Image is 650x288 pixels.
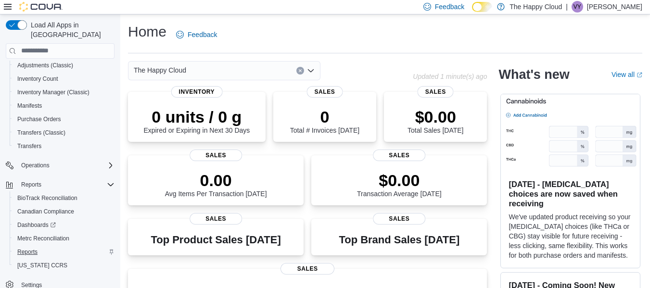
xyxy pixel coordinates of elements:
a: Adjustments (Classic) [13,60,77,71]
span: Canadian Compliance [17,208,74,215]
a: Canadian Compliance [13,206,78,217]
div: Avg Items Per Transaction [DATE] [165,171,267,198]
a: Metrc Reconciliation [13,233,73,244]
h1: Home [128,22,166,41]
span: Feedback [435,2,464,12]
input: Dark Mode [472,2,492,12]
button: Purchase Orders [10,113,118,126]
span: Reports [13,246,115,258]
button: Reports [10,245,118,259]
button: Operations [2,159,118,172]
a: Transfers [13,140,45,152]
span: Manifests [17,102,42,110]
span: Canadian Compliance [13,206,115,217]
span: Sales [280,263,334,275]
button: Inventory Manager (Classic) [10,86,118,99]
div: Total Sales [DATE] [408,107,463,134]
button: Transfers [10,139,118,153]
span: Sales [190,150,242,161]
h3: Top Product Sales [DATE] [151,234,280,246]
span: Metrc Reconciliation [17,235,69,242]
span: Adjustments (Classic) [17,62,73,69]
button: Clear input [296,67,304,75]
p: $0.00 [357,171,442,190]
div: Vivian Yattaw [572,1,583,13]
div: Total # Invoices [DATE] [290,107,359,134]
a: Dashboards [13,219,60,231]
img: Cova [19,2,63,12]
a: View allExternal link [612,71,642,78]
a: Inventory Count [13,73,62,85]
span: Purchase Orders [13,113,115,125]
span: Inventory [171,86,223,98]
span: Adjustments (Classic) [13,60,115,71]
a: BioTrack Reconciliation [13,192,81,204]
a: Inventory Manager (Classic) [13,87,93,98]
p: $0.00 [408,107,463,126]
span: Reports [17,179,115,190]
button: [US_STATE] CCRS [10,259,118,272]
span: Transfers [13,140,115,152]
a: Dashboards [10,218,118,232]
span: Inventory Manager (Classic) [13,87,115,98]
span: BioTrack Reconciliation [17,194,77,202]
span: [US_STATE] CCRS [17,262,67,269]
p: The Happy Cloud [510,1,562,13]
p: 0 [290,107,359,126]
a: Transfers (Classic) [13,127,69,138]
span: Dashboards [13,219,115,231]
a: Feedback [172,25,221,44]
button: Manifests [10,99,118,113]
span: Manifests [13,100,115,112]
button: Metrc Reconciliation [10,232,118,245]
h2: What's new [498,67,569,82]
button: Transfers (Classic) [10,126,118,139]
span: VY [574,1,581,13]
span: Inventory Count [13,73,115,85]
span: Washington CCRS [13,260,115,271]
p: 0.00 [165,171,267,190]
p: Updated 1 minute(s) ago [413,73,487,80]
span: Feedback [188,30,217,39]
span: Transfers [17,142,41,150]
span: BioTrack Reconciliation [13,192,115,204]
button: Reports [17,179,45,190]
span: Metrc Reconciliation [13,233,115,244]
span: Purchase Orders [17,115,61,123]
span: Sales [373,213,426,225]
button: Canadian Compliance [10,205,118,218]
span: Inventory Count [17,75,58,83]
button: Inventory Count [10,72,118,86]
button: Operations [17,160,53,171]
span: Reports [17,248,38,256]
div: Expired or Expiring in Next 30 Days [143,107,250,134]
span: Sales [418,86,454,98]
svg: External link [637,72,642,78]
span: The Happy Cloud [134,64,186,76]
span: Inventory Manager (Classic) [17,88,89,96]
span: Sales [306,86,343,98]
span: Dashboards [17,221,56,229]
h3: [DATE] - [MEDICAL_DATA] choices are now saved when receiving [509,179,632,208]
span: Transfers (Classic) [17,129,65,137]
span: Reports [21,181,41,188]
p: We've updated product receiving so your [MEDICAL_DATA] choices (like THCa or CBG) stay visible fo... [509,212,632,260]
p: [PERSON_NAME] [587,1,642,13]
a: Purchase Orders [13,113,65,125]
span: Load All Apps in [GEOGRAPHIC_DATA] [27,20,115,39]
span: Sales [373,150,426,161]
a: Reports [13,246,41,258]
span: Operations [17,160,115,171]
h3: Top Brand Sales [DATE] [339,234,459,246]
p: 0 units / 0 g [143,107,250,126]
span: Transfers (Classic) [13,127,115,138]
a: [US_STATE] CCRS [13,260,71,271]
button: Adjustments (Classic) [10,59,118,72]
div: Transaction Average [DATE] [357,171,442,198]
span: Sales [190,213,242,225]
button: BioTrack Reconciliation [10,191,118,205]
button: Reports [2,178,118,191]
p: | [566,1,568,13]
a: Manifests [13,100,46,112]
